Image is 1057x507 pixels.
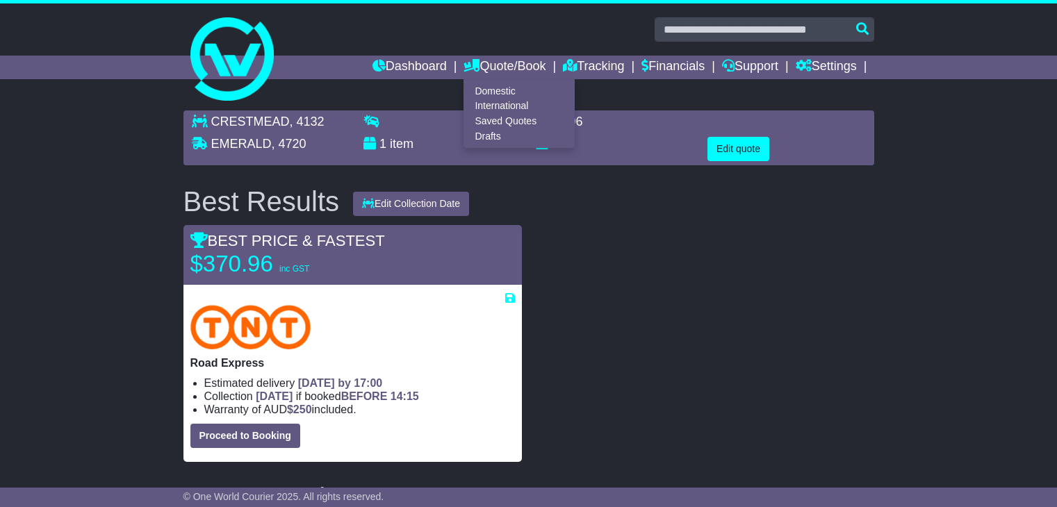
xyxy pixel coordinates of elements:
[211,115,290,128] span: CRESTMEAD
[177,186,347,217] div: Best Results
[272,137,306,151] span: , 4720
[464,114,574,129] a: Saved Quotes
[190,305,311,349] img: TNT Domestic: Road Express
[372,56,447,79] a: Dashboard
[211,137,272,151] span: EMERALD
[341,390,388,402] span: BEFORE
[204,376,515,390] li: Estimated delivery
[190,250,364,278] p: $370.96
[379,137,386,151] span: 1
[464,99,574,114] a: International
[552,137,573,151] span: 480
[464,128,574,144] a: Drafts
[204,403,515,416] li: Warranty of AUD included.
[290,115,325,128] span: , 4132
[641,56,705,79] a: Financials
[722,56,778,79] a: Support
[464,79,575,148] div: Quote/Book
[298,377,383,389] span: [DATE] by 17:00
[279,264,309,274] span: inc GST
[707,137,769,161] button: Edit quote
[464,83,574,99] a: Domestic
[293,404,312,415] span: 250
[391,390,419,402] span: 14:15
[796,56,857,79] a: Settings
[353,192,469,216] button: Edit Collection Date
[190,232,385,249] span: BEST PRICE & FASTEST
[190,356,515,369] p: Road Express
[464,56,546,79] a: Quote/Book
[256,390,293,402] span: [DATE]
[563,56,624,79] a: Tracking
[256,390,418,402] span: if booked
[204,390,515,403] li: Collection
[390,137,413,151] span: item
[190,424,300,448] button: Proceed to Booking
[287,404,312,415] span: $
[183,491,384,502] span: © One World Courier 2025. All rights reserved.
